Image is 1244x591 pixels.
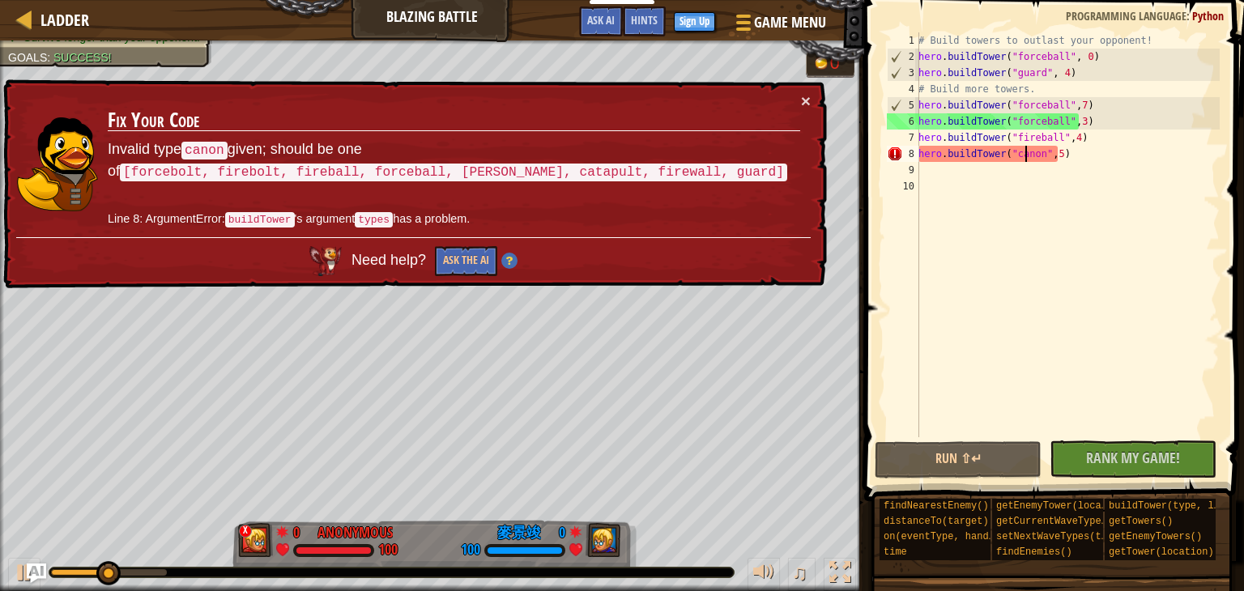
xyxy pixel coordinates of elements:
[748,558,780,591] button: Adjust volume
[1109,546,1214,558] span: getTower(location)
[887,162,919,178] div: 9
[996,546,1072,558] span: findEnemies()
[309,246,342,275] img: AI
[17,117,98,211] img: duck_alejandro.png
[1109,516,1173,527] span: getTowers()
[1086,448,1180,468] span: Rank My Game!
[378,543,398,558] div: 100
[355,212,393,227] code: types
[120,163,787,181] code: [forcebolt, firebolt, fireball, forceball, [PERSON_NAME], catapult, firewall, guard]
[1109,531,1202,542] span: getEnemyTowers()
[53,51,112,64] span: Success!
[317,522,393,543] div: Anonymous
[888,97,919,113] div: 5
[40,9,89,31] span: Ladder
[225,212,295,227] code: buildTower
[47,51,53,64] span: :
[887,113,919,130] div: 6
[884,546,907,558] span: time
[1066,8,1186,23] span: Programming language
[181,142,228,159] code: canon
[351,252,430,268] span: Need help?
[824,558,856,591] button: Toggle fullscreen
[579,6,623,36] button: Ask AI
[884,516,989,527] span: distanceTo(target)
[887,130,919,146] div: 7
[239,525,252,538] div: x
[754,12,826,33] span: Game Menu
[1192,8,1224,23] span: Python
[791,560,807,585] span: ♫
[501,253,518,269] img: Hint
[1186,8,1192,23] span: :
[996,531,1131,542] span: setNextWaveTypes(types)
[1050,440,1216,478] button: Rank My Game!
[830,55,846,73] div: 0
[723,6,836,45] button: Game Menu
[27,563,46,583] button: Ask AI
[8,51,47,64] span: Goals
[587,12,615,28] span: Ask AI
[887,178,919,194] div: 10
[461,543,480,558] div: 100
[108,108,800,131] h3: Fix Your Code
[888,49,919,65] div: 2
[8,558,40,591] button: Ctrl + P: Play
[887,81,919,97] div: 4
[631,12,658,28] span: Hints
[875,441,1042,478] button: Run ⇧↵
[884,531,1012,542] span: on(eventType, handler)
[435,246,497,276] button: Ask the AI
[549,522,565,537] div: 0
[884,500,989,512] span: findNearestEnemy()
[888,65,919,81] div: 3
[32,9,89,31] a: Ladder
[108,139,800,182] p: Invalid type given; should be one of
[293,522,309,537] div: 0
[497,522,541,543] div: 麥景竣
[996,500,1131,512] span: getEnemyTower(location)
[887,146,919,162] div: 8
[674,12,715,32] button: Sign Up
[801,92,811,109] button: ×
[996,516,1118,527] span: getCurrentWaveTypes()
[238,523,274,557] img: thang_avatar_frame.png
[788,558,816,591] button: ♫
[887,32,919,49] div: 1
[108,210,800,228] p: Line 8: ArgumentError: 's argument has a problem.
[806,50,854,78] div: Team 'humans' has 0 gold.
[586,523,621,557] img: thang_avatar_frame.png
